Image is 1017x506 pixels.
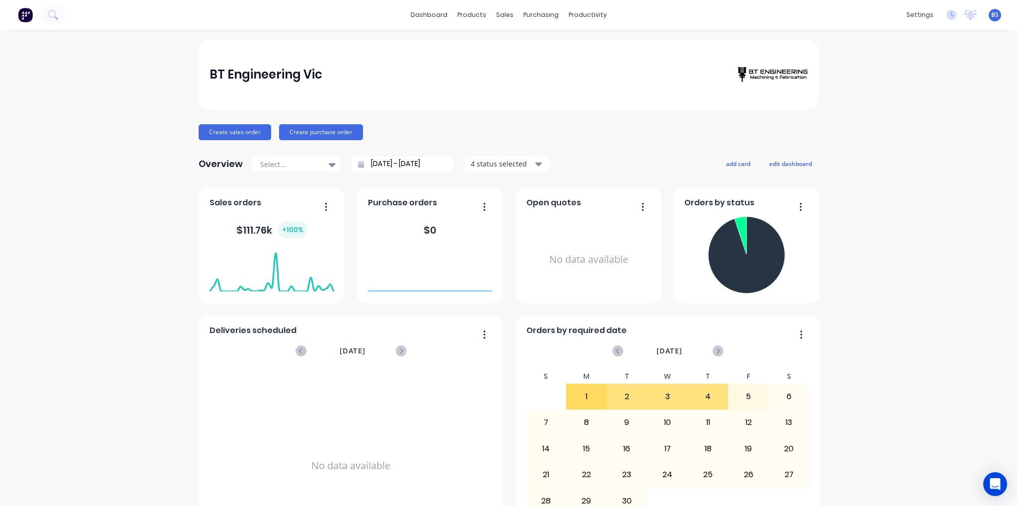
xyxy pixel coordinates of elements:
div: 8 [567,410,606,435]
div: 13 [769,410,809,435]
button: 4 status selected [465,157,550,171]
img: Factory [18,7,33,22]
div: 17 [648,436,687,461]
div: 23 [607,462,647,487]
img: BT Engineering Vic [738,67,807,82]
div: 10 [648,410,687,435]
span: [DATE] [340,345,365,356]
div: sales [491,7,518,22]
div: 24 [648,462,687,487]
span: Orders by required date [526,325,627,337]
div: 12 [728,410,768,435]
button: Create purchase order [279,124,363,140]
button: add card [720,157,757,170]
div: $ 0 [424,223,436,238]
div: 18 [688,436,728,461]
div: 16 [607,436,647,461]
div: S [526,369,567,384]
div: S [769,369,809,384]
div: No data available [526,213,651,307]
span: [DATE] [656,345,682,356]
div: W [647,369,688,384]
a: dashboard [406,7,452,22]
div: 4 [688,384,728,409]
div: 25 [688,462,728,487]
div: 26 [728,462,768,487]
div: purchasing [518,7,564,22]
div: 6 [769,384,809,409]
div: 7 [526,410,566,435]
div: Open Intercom Messenger [983,472,1007,496]
span: BS [991,10,999,19]
div: 19 [728,436,768,461]
div: BT Engineering Vic [210,65,322,84]
div: T [688,369,728,384]
div: 2 [607,384,647,409]
span: Open quotes [526,197,581,209]
div: 15 [567,436,606,461]
div: products [452,7,491,22]
div: 3 [648,384,687,409]
div: productivity [564,7,612,22]
div: 9 [607,410,647,435]
div: 1 [567,384,606,409]
div: $ 111.76k [236,222,307,238]
div: settings [901,7,939,22]
div: F [728,369,769,384]
div: T [607,369,648,384]
div: + 100 % [278,222,307,238]
div: 20 [769,436,809,461]
span: Orders by status [684,197,754,209]
button: Create sales order [199,124,271,140]
div: M [566,369,607,384]
div: 4 status selected [471,159,533,169]
span: Purchase orders [368,197,437,209]
div: 27 [769,462,809,487]
button: edit dashboard [763,157,818,170]
span: Sales orders [210,197,261,209]
div: 22 [567,462,606,487]
div: 14 [526,436,566,461]
div: 5 [728,384,768,409]
div: Overview [199,154,243,174]
div: 21 [526,462,566,487]
div: 11 [688,410,728,435]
